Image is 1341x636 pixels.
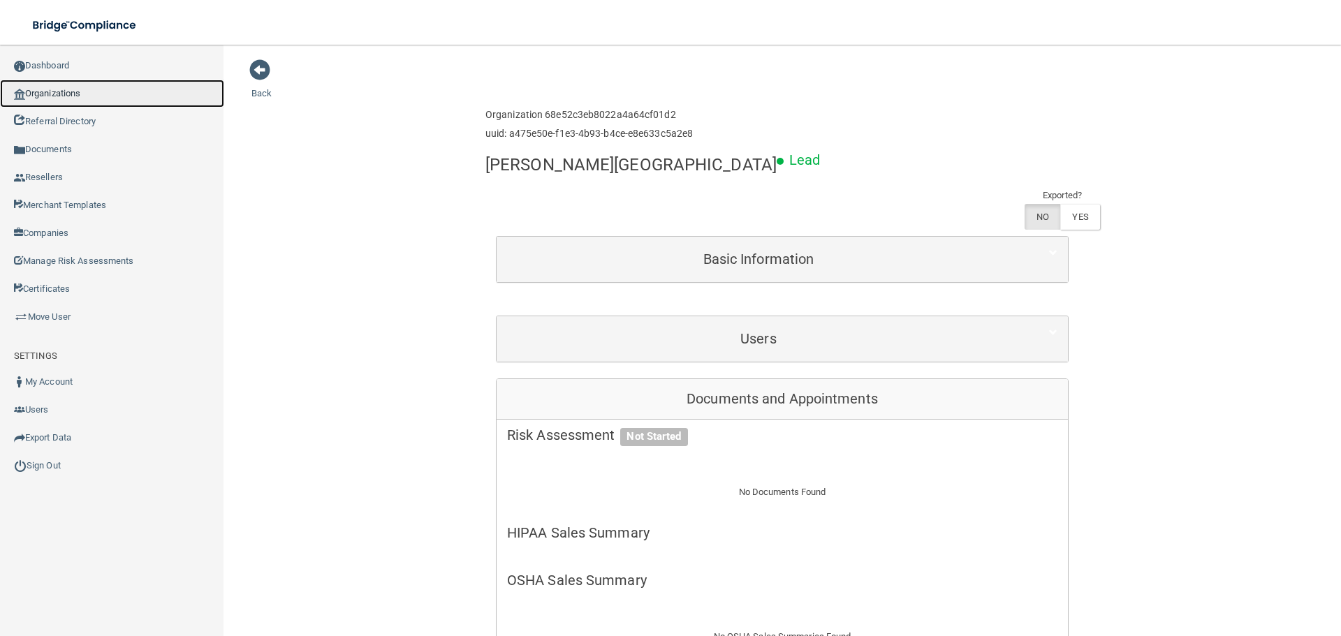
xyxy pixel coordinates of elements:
[14,348,57,364] label: SETTINGS
[497,379,1068,420] div: Documents and Appointments
[485,128,693,139] h6: uuid: a475e50e-f1e3-4b93-b4ce-e8e633c5a2e8
[485,156,777,174] h4: [PERSON_NAME][GEOGRAPHIC_DATA]
[251,71,272,98] a: Back
[789,147,820,173] p: Lead
[14,89,25,100] img: organization-icon.f8decf85.png
[1025,204,1060,230] label: NO
[14,172,25,184] img: ic_reseller.de258add.png
[507,331,1010,346] h5: Users
[507,525,1057,540] h5: HIPAA Sales Summary
[507,251,1010,267] h5: Basic Information
[21,11,149,40] img: bridge_compliance_login_screen.278c3ca4.svg
[507,572,1057,588] h5: OSHA Sales Summary
[1060,204,1099,230] label: YES
[14,404,25,415] img: icon-users.e205127d.png
[14,432,25,443] img: icon-export.b9366987.png
[497,467,1068,517] div: No Documents Found
[507,427,1057,443] h5: Risk Assessment
[14,61,25,72] img: ic_dashboard_dark.d01f4a41.png
[507,244,1057,275] a: Basic Information
[507,323,1057,355] a: Users
[620,428,687,446] span: Not Started
[14,145,25,156] img: icon-documents.8dae5593.png
[1025,187,1100,204] td: Exported?
[485,110,693,120] h6: Organization 68e52c3eb8022a4a64cf01d2
[14,376,25,387] img: ic_user_dark.df1a06c3.png
[14,459,27,472] img: ic_power_dark.7ecde6b1.png
[14,310,28,324] img: briefcase.64adab9b.png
